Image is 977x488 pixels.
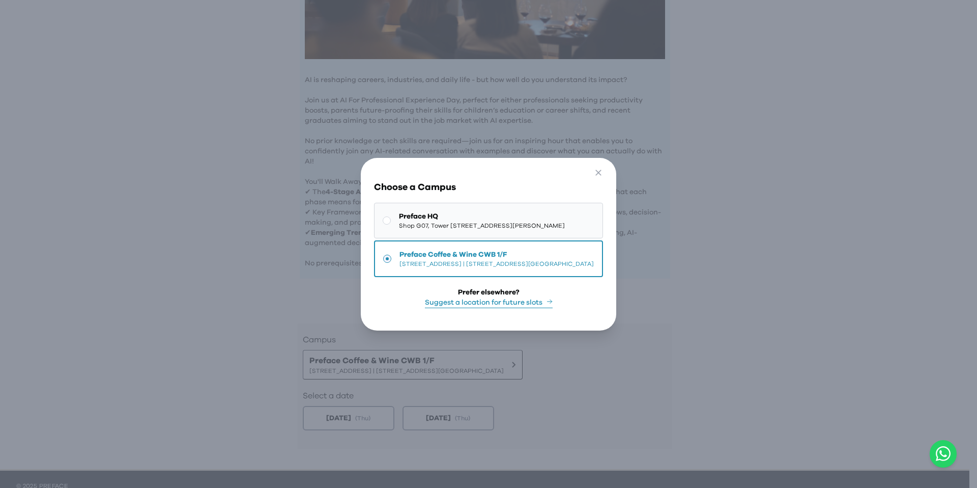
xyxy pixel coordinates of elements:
[399,211,565,222] span: Preface HQ
[425,297,553,308] button: Suggest a location for future slots
[374,240,603,277] button: Preface Coffee & Wine CWB 1/F[STREET_ADDRESS] | [STREET_ADDRESS][GEOGRAPHIC_DATA]
[399,222,565,230] span: Shop G07, Tower [STREET_ADDRESS][PERSON_NAME]
[399,250,594,260] span: Preface Coffee & Wine CWB 1/F
[374,180,603,195] h3: Choose a Campus
[399,260,594,268] span: [STREET_ADDRESS] | [STREET_ADDRESS][GEOGRAPHIC_DATA]
[374,203,603,238] button: Preface HQShop G07, Tower [STREET_ADDRESS][PERSON_NAME]
[458,287,520,297] div: Prefer elsewhere?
